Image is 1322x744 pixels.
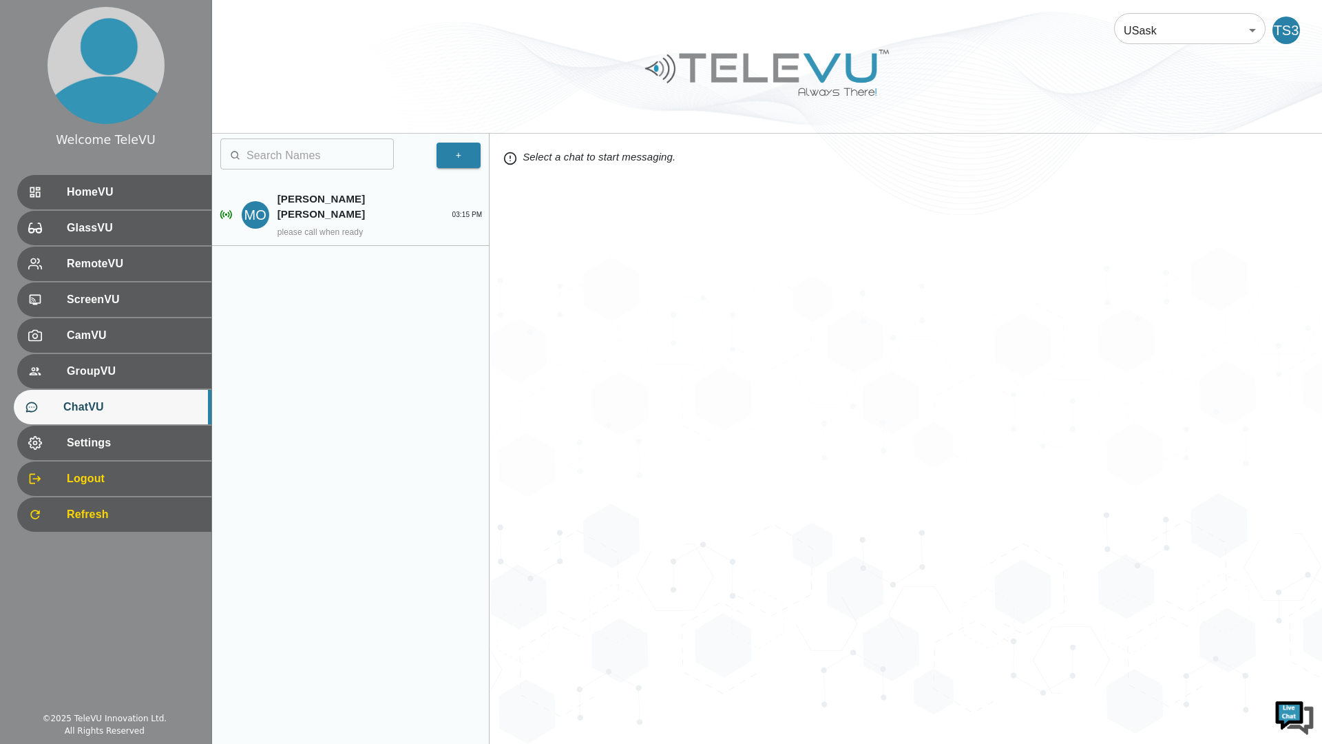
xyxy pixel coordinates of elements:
[65,725,145,737] div: All Rights Reserved
[277,226,365,238] p: please call when ready
[14,390,211,424] div: ChatVU
[67,506,200,523] span: Refresh
[1274,696,1315,737] img: Chat Widget
[67,471,200,487] span: Logout
[42,712,167,725] div: © 2025 TeleVU Innovation Ltd.
[643,44,891,101] img: Logo
[17,318,211,353] div: CamVU
[1114,11,1266,50] div: USask
[63,399,200,415] span: ChatVU
[17,497,211,532] div: Refresh
[437,143,481,168] button: +
[17,247,211,281] div: RemoteVU
[67,435,200,451] span: Settings
[67,184,200,200] span: HomeVU
[67,291,200,308] span: ScreenVU
[48,7,165,124] img: profile.png
[17,354,211,389] div: GroupVU
[17,282,211,317] div: ScreenVU
[1272,17,1300,44] div: TS3
[246,142,394,169] input: Search Names
[277,192,433,223] p: [PERSON_NAME] [PERSON_NAME]
[242,201,269,229] div: MO
[17,426,211,460] div: Settings
[56,131,156,149] div: Welcome TeleVU
[67,363,200,380] span: GroupVU
[67,327,200,344] span: CamVU
[17,462,211,496] div: Logout
[503,147,1308,168] p: Select a chat to start messaging.
[452,209,483,220] p: 03:15 PM
[17,211,211,245] div: GlassVU
[67,220,200,236] span: GlassVU
[17,175,211,209] div: HomeVU
[67,256,200,272] span: RemoteVU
